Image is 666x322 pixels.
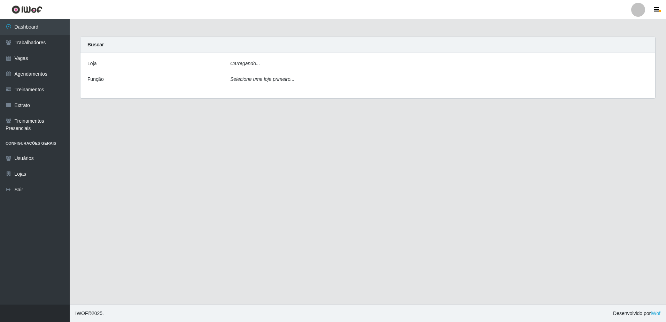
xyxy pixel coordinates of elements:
[11,5,42,14] img: CoreUI Logo
[230,61,260,66] i: Carregando...
[87,76,104,83] label: Função
[75,310,104,317] span: © 2025 .
[87,42,104,47] strong: Buscar
[87,60,96,67] label: Loja
[230,76,294,82] i: Selecione uma loja primeiro...
[651,310,660,316] a: iWof
[75,310,88,316] span: IWOF
[613,310,660,317] span: Desenvolvido por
